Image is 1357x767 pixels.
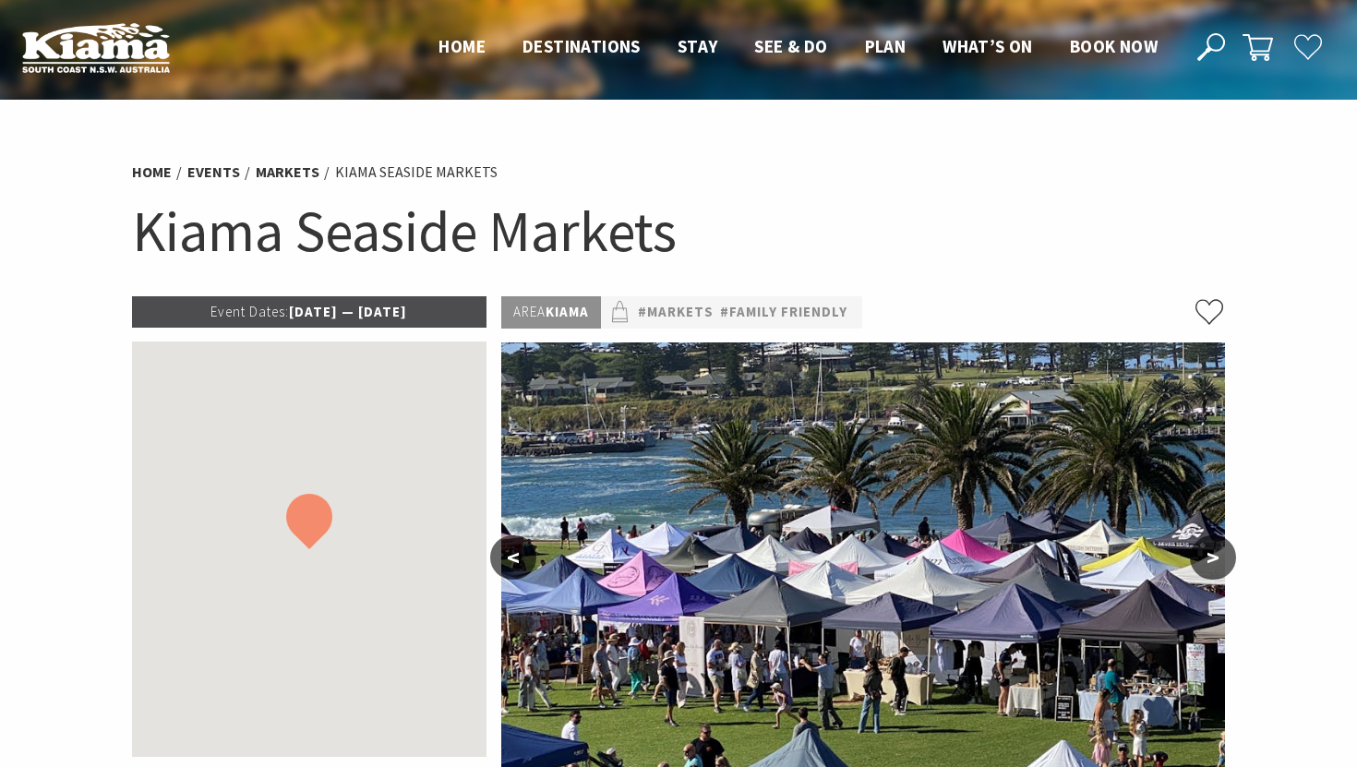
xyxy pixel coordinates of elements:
span: Area [513,303,546,320]
a: Home [132,162,172,182]
a: Events [187,162,240,182]
h1: Kiama Seaside Markets [132,194,1225,269]
img: Kiama Logo [22,22,170,73]
li: Kiama Seaside Markets [335,161,498,185]
button: > [1190,535,1236,580]
span: Plan [865,35,907,57]
span: Event Dates: [210,303,289,320]
span: See & Do [754,35,827,57]
span: Book now [1070,35,1158,57]
button: < [490,535,536,580]
span: What’s On [943,35,1033,57]
a: Markets [256,162,319,182]
p: [DATE] — [DATE] [132,296,486,328]
span: Destinations [522,35,641,57]
p: Kiama [501,296,601,329]
span: Home [438,35,486,57]
a: #Markets [638,301,714,324]
nav: Main Menu [420,32,1176,63]
a: #Family Friendly [720,301,847,324]
span: Stay [678,35,718,57]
